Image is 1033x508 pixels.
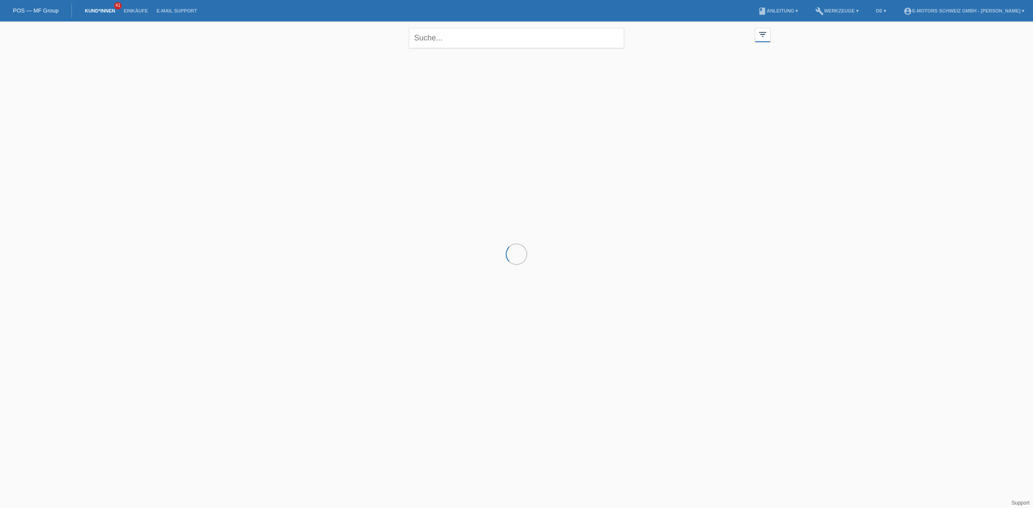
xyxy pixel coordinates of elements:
[811,8,863,13] a: buildWerkzeuge ▾
[119,8,152,13] a: Einkäufe
[815,7,824,15] i: build
[758,30,767,39] i: filter_list
[114,2,122,9] span: 41
[899,8,1029,13] a: account_circleE-Motors Schweiz GmbH - [PERSON_NAME] ▾
[872,8,891,13] a: DE ▾
[13,7,59,14] a: POS — MF Group
[903,7,912,15] i: account_circle
[758,7,767,15] i: book
[409,28,624,48] input: Suche...
[80,8,119,13] a: Kund*innen
[152,8,201,13] a: E-Mail Support
[754,8,802,13] a: bookAnleitung ▾
[1011,500,1030,506] a: Support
